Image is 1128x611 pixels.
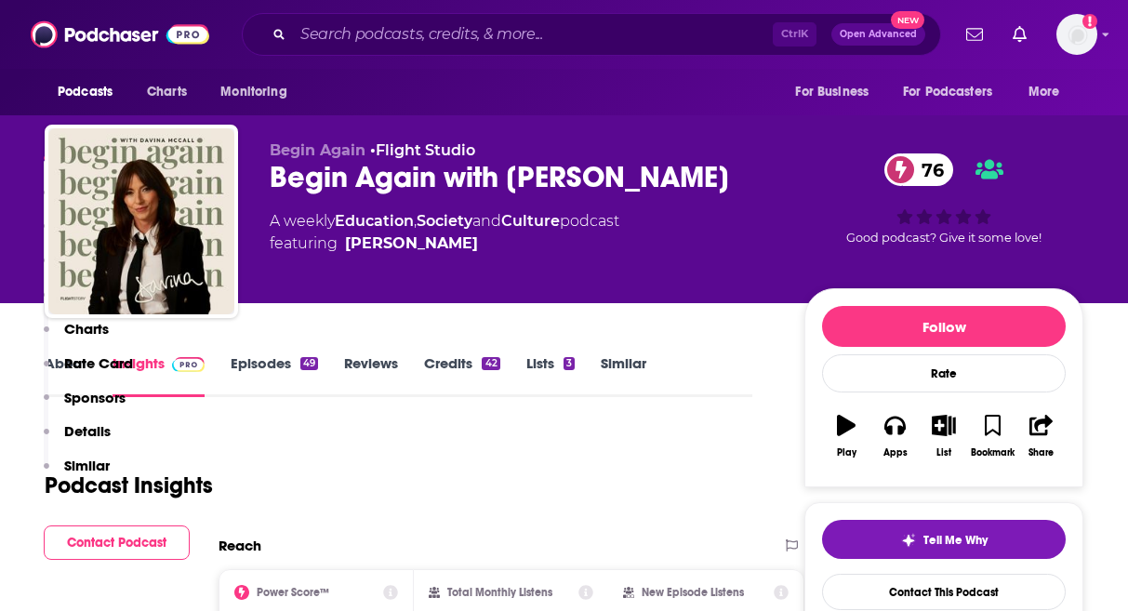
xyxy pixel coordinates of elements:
[822,574,1066,610] a: Contact This Podcast
[270,210,619,255] div: A weekly podcast
[891,74,1019,110] button: open menu
[482,357,499,370] div: 42
[1005,19,1034,50] a: Show notifications dropdown
[44,525,190,560] button: Contact Podcast
[135,74,198,110] a: Charts
[58,79,113,105] span: Podcasts
[147,79,187,105] span: Charts
[936,447,951,458] div: List
[884,153,953,186] a: 76
[642,586,744,599] h2: New Episode Listens
[48,128,234,314] img: Begin Again with Davina McCall
[1082,14,1097,29] svg: Add a profile image
[345,232,478,255] a: [PERSON_NAME]
[1015,74,1083,110] button: open menu
[971,447,1015,458] div: Bookmark
[447,586,552,599] h2: Total Monthly Listens
[344,354,398,397] a: Reviews
[231,354,318,397] a: Episodes49
[526,354,575,397] a: Lists3
[424,354,499,397] a: Credits42
[207,74,311,110] button: open menu
[370,141,475,159] span: •
[64,457,110,474] p: Similar
[822,306,1066,347] button: Follow
[901,533,916,548] img: tell me why sparkle
[831,23,925,46] button: Open AdvancedNew
[968,403,1016,470] button: Bookmark
[840,30,917,39] span: Open Advanced
[822,520,1066,559] button: tell me why sparkleTell Me Why
[300,357,318,370] div: 49
[564,357,575,370] div: 3
[903,153,953,186] span: 76
[501,212,560,230] a: Culture
[414,212,417,230] span: ,
[64,354,133,372] p: Rate Card
[782,74,892,110] button: open menu
[1028,79,1060,105] span: More
[923,533,988,548] span: Tell Me Why
[220,79,286,105] span: Monitoring
[31,17,209,52] img: Podchaser - Follow, Share and Rate Podcasts
[846,231,1042,245] span: Good podcast? Give it some love!
[44,422,111,457] button: Details
[64,389,126,406] p: Sponsors
[891,11,924,29] span: New
[1056,14,1097,55] span: Logged in as Naomiumusic
[44,457,110,491] button: Similar
[601,354,646,397] a: Similar
[293,20,773,49] input: Search podcasts, credits, & more...
[1056,14,1097,55] button: Show profile menu
[1056,14,1097,55] img: User Profile
[883,447,908,458] div: Apps
[870,403,919,470] button: Apps
[959,19,990,50] a: Show notifications dropdown
[837,447,856,458] div: Play
[795,79,869,105] span: For Business
[44,389,126,423] button: Sponsors
[417,212,472,230] a: Society
[1028,447,1054,458] div: Share
[64,422,111,440] p: Details
[242,13,941,56] div: Search podcasts, credits, & more...
[1017,403,1066,470] button: Share
[822,354,1066,392] div: Rate
[804,141,1083,257] div: 76Good podcast? Give it some love!
[219,537,261,554] h2: Reach
[270,232,619,255] span: featuring
[45,74,137,110] button: open menu
[257,586,329,599] h2: Power Score™
[773,22,816,46] span: Ctrl K
[335,212,414,230] a: Education
[903,79,992,105] span: For Podcasters
[472,212,501,230] span: and
[376,141,475,159] a: Flight Studio
[44,354,133,389] button: Rate Card
[920,403,968,470] button: List
[822,403,870,470] button: Play
[270,141,365,159] span: Begin Again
